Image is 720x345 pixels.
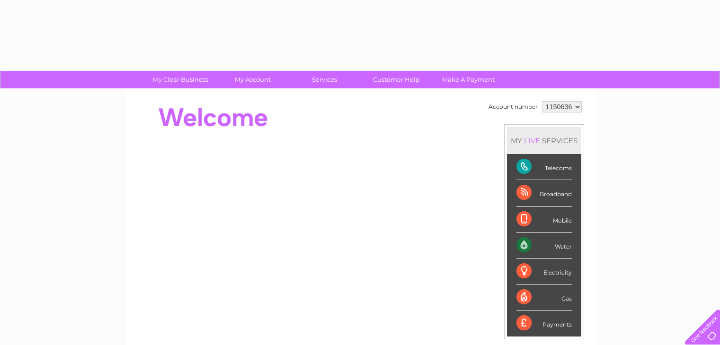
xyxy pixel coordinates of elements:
[429,71,507,88] a: Make A Payment
[516,233,572,259] div: Water
[516,154,572,180] div: Telecoms
[516,207,572,233] div: Mobile
[516,310,572,336] div: Payments
[516,285,572,310] div: Gas
[486,99,540,115] td: Account number
[516,259,572,285] div: Electricity
[522,136,542,145] div: LIVE
[357,71,436,88] a: Customer Help
[213,71,292,88] a: My Account
[285,71,364,88] a: Services
[507,127,581,154] div: MY SERVICES
[516,180,572,206] div: Broadband
[142,71,220,88] a: My Clear Business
